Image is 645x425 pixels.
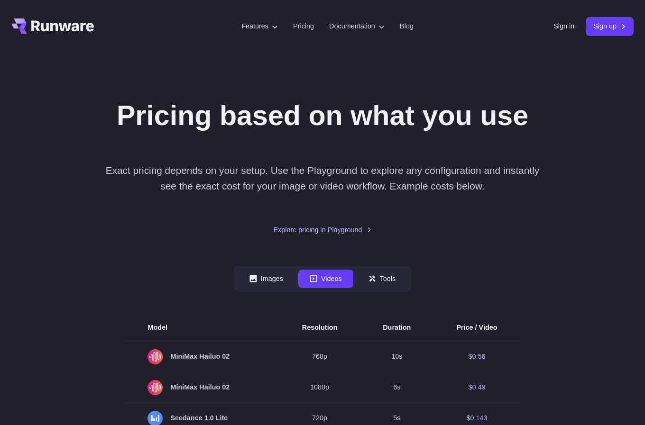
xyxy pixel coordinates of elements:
[279,341,360,372] td: 768p
[433,315,520,341] th: Price / Video
[279,315,360,341] th: Resolution
[360,372,433,403] td: 6s
[238,270,295,288] button: Images
[360,315,433,341] th: Duration
[105,163,540,194] p: Exact pricing depends on your setup. Use the Playground to explore any configuration and instantl...
[400,21,414,32] a: Blog
[357,270,407,288] button: Tools
[279,372,360,403] td: 1080p
[293,21,314,32] a: Pricing
[125,315,279,341] th: Model
[147,349,256,364] span: MiniMax Hailuo 02
[553,21,574,32] a: Sign in
[117,99,528,132] h1: Pricing based on what you use
[586,17,634,36] a: Sign up
[433,372,520,403] td: $0.49
[273,225,371,235] a: Explore pricing in Playground
[11,18,94,34] a: Go to /
[241,21,278,32] label: Features
[147,380,256,395] span: MiniMax Hailuo 02
[329,21,385,32] label: Documentation
[433,341,520,372] td: $0.56
[360,341,433,372] td: 10s
[298,270,353,288] button: Videos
